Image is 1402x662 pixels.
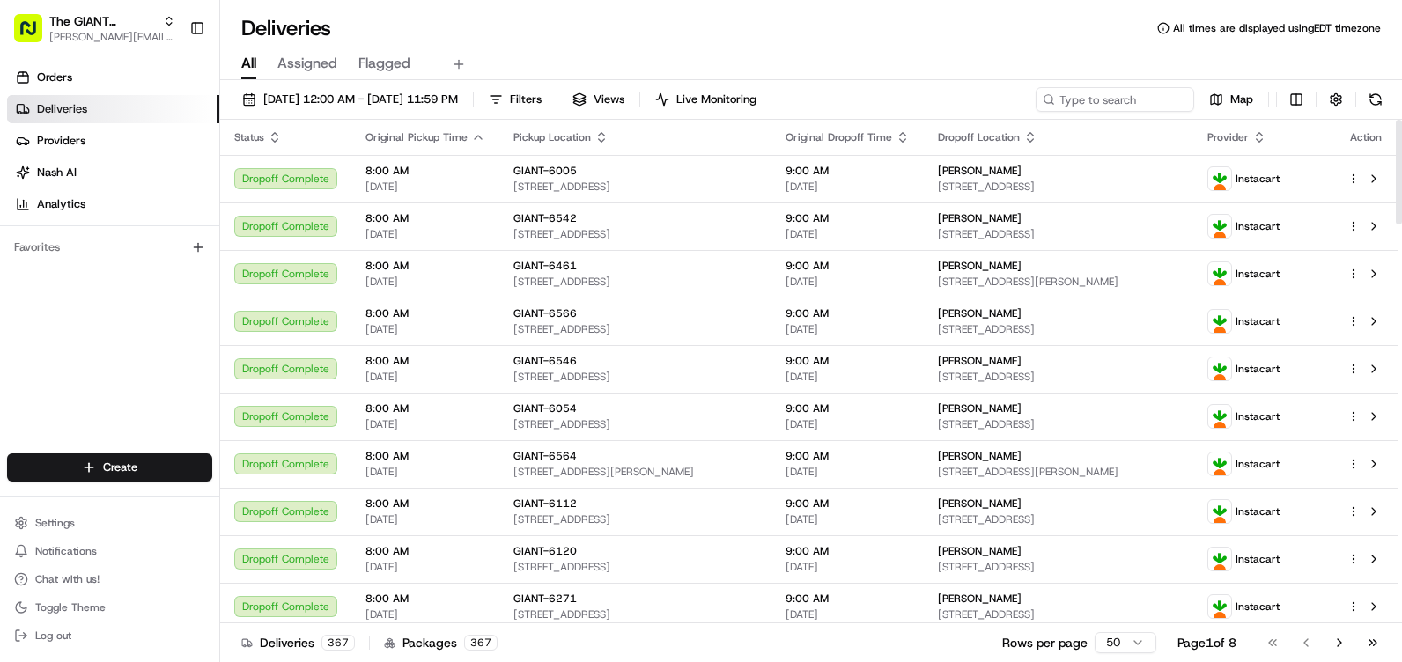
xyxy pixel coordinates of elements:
[938,275,1179,289] span: [STREET_ADDRESS][PERSON_NAME]
[513,354,577,368] span: GIANT-6546
[464,635,498,651] div: 367
[365,417,485,431] span: [DATE]
[513,259,577,273] span: GIANT-6461
[786,275,910,289] span: [DATE]
[513,180,757,194] span: [STREET_ADDRESS]
[938,354,1022,368] span: [PERSON_NAME]
[1208,595,1231,618] img: profile_instacart_ahold_partner.png
[786,592,910,606] span: 9:00 AM
[513,275,757,289] span: [STREET_ADDRESS]
[7,511,212,535] button: Settings
[35,544,97,558] span: Notifications
[513,607,757,622] span: [STREET_ADDRESS]
[7,63,219,92] a: Orders
[938,401,1022,416] span: [PERSON_NAME]
[7,190,219,218] a: Analytics
[1002,634,1088,651] p: Rows per page
[1208,357,1231,380] img: profile_instacart_ahold_partner.png
[1236,504,1280,519] span: Instacart
[1207,130,1249,144] span: Provider
[7,127,219,155] a: Providers
[365,211,485,225] span: 8:00 AM
[786,401,910,416] span: 9:00 AM
[321,635,355,651] div: 367
[365,130,468,144] span: Original Pickup Time
[365,512,485,526] span: [DATE]
[938,370,1179,384] span: [STREET_ADDRESS]
[938,560,1179,574] span: [STREET_ADDRESS]
[938,164,1022,178] span: [PERSON_NAME]
[234,130,264,144] span: Status
[7,7,182,49] button: The GIANT Company[PERSON_NAME][EMAIL_ADDRESS][DOMAIN_NAME]
[37,165,77,180] span: Nash AI
[938,544,1022,558] span: [PERSON_NAME]
[938,130,1020,144] span: Dropoff Location
[786,512,910,526] span: [DATE]
[1236,362,1280,376] span: Instacart
[37,196,85,212] span: Analytics
[365,322,485,336] span: [DATE]
[365,227,485,241] span: [DATE]
[1230,92,1253,107] span: Map
[7,453,212,482] button: Create
[1363,87,1388,112] button: Refresh
[786,449,910,463] span: 9:00 AM
[1236,599,1280,614] span: Instacart
[786,322,910,336] span: [DATE]
[513,130,591,144] span: Pickup Location
[35,629,71,643] span: Log out
[241,14,331,42] h1: Deliveries
[513,592,577,606] span: GIANT-6271
[513,306,577,320] span: GIANT-6566
[1208,310,1231,333] img: profile_instacart_ahold_partner.png
[37,101,87,117] span: Deliveries
[1236,409,1280,423] span: Instacart
[1201,87,1261,112] button: Map
[513,322,757,336] span: [STREET_ADDRESS]
[1208,167,1231,190] img: profile_instacart_ahold_partner.png
[481,87,550,112] button: Filters
[263,92,458,107] span: [DATE] 12:00 AM - [DATE] 11:59 PM
[786,306,910,320] span: 9:00 AM
[7,158,219,187] a: Nash AI
[938,417,1179,431] span: [STREET_ADDRESS]
[365,465,485,479] span: [DATE]
[786,130,892,144] span: Original Dropoff Time
[365,259,485,273] span: 8:00 AM
[49,12,156,30] button: The GIANT Company
[786,496,910,511] span: 9:00 AM
[513,227,757,241] span: [STREET_ADDRESS]
[513,401,577,416] span: GIANT-6054
[938,180,1179,194] span: [STREET_ADDRESS]
[1236,172,1280,186] span: Instacart
[938,211,1022,225] span: [PERSON_NAME]
[938,449,1022,463] span: [PERSON_NAME]
[277,53,337,74] span: Assigned
[365,401,485,416] span: 8:00 AM
[938,322,1179,336] span: [STREET_ADDRESS]
[676,92,756,107] span: Live Monitoring
[365,180,485,194] span: [DATE]
[1208,262,1231,285] img: profile_instacart_ahold_partner.png
[786,259,910,273] span: 9:00 AM
[365,592,485,606] span: 8:00 AM
[1236,552,1280,566] span: Instacart
[513,417,757,431] span: [STREET_ADDRESS]
[938,227,1179,241] span: [STREET_ADDRESS]
[1036,87,1194,112] input: Type to search
[513,544,577,558] span: GIANT-6120
[938,306,1022,320] span: [PERSON_NAME]
[938,607,1179,622] span: [STREET_ADDRESS]
[786,465,910,479] span: [DATE]
[786,164,910,178] span: 9:00 AM
[365,354,485,368] span: 8:00 AM
[513,465,757,479] span: [STREET_ADDRESS][PERSON_NAME]
[1236,314,1280,328] span: Instacart
[1177,634,1236,651] div: Page 1 of 8
[786,544,910,558] span: 9:00 AM
[647,87,764,112] button: Live Monitoring
[786,607,910,622] span: [DATE]
[365,164,485,178] span: 8:00 AM
[365,607,485,622] span: [DATE]
[1208,548,1231,570] img: profile_instacart_ahold_partner.png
